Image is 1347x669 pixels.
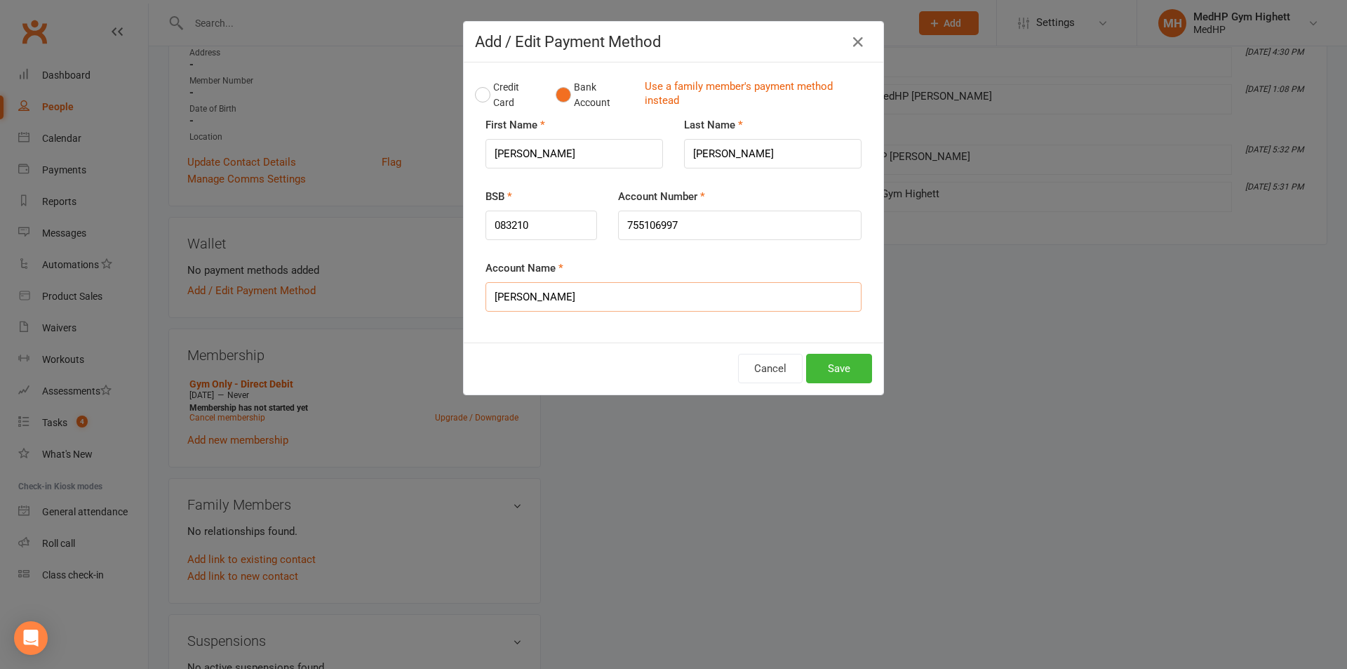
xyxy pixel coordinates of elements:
[485,117,545,133] label: First Name
[847,31,869,53] button: Close
[485,211,597,240] input: NNNNNN
[485,188,512,205] label: BSB
[556,74,634,117] button: Bank Account
[618,188,705,205] label: Account Number
[806,354,872,383] button: Save
[645,79,865,111] a: Use a family member's payment method instead
[475,74,541,117] button: Credit Card
[14,621,48,655] div: Open Intercom Messenger
[684,117,743,133] label: Last Name
[485,260,563,277] label: Account Name
[475,33,872,51] h4: Add / Edit Payment Method
[738,354,803,383] button: Cancel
